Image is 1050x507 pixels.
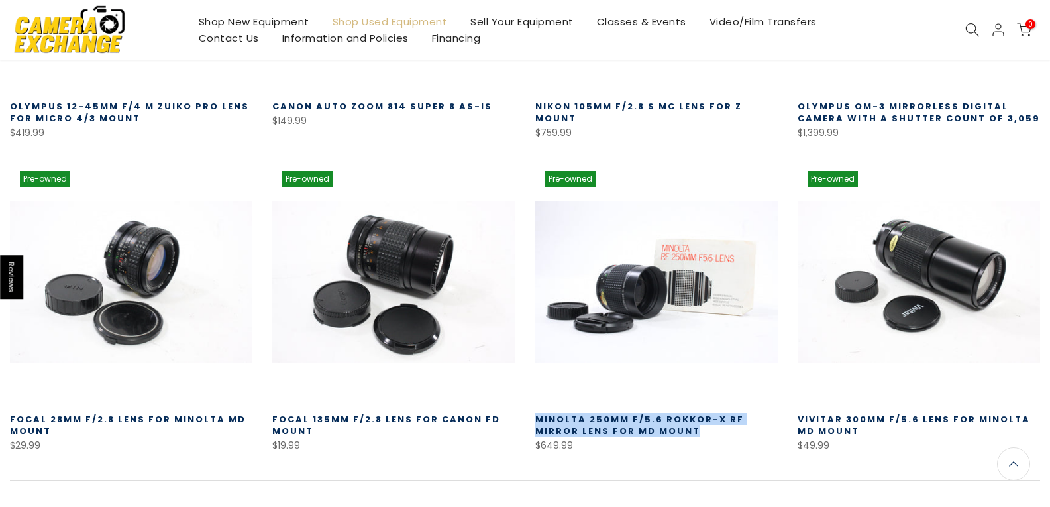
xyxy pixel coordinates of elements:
[698,13,828,30] a: Video/Film Transfers
[272,100,492,113] a: Canon Auto Zoom 814 Super 8 AS-IS
[272,437,515,454] div: $19.99
[270,30,420,46] a: Information and Policies
[535,413,744,437] a: Minolta 250mm f/5.6 Rokkor-X RF Mirror Lens for MD Mount
[321,13,459,30] a: Shop Used Equipment
[187,13,321,30] a: Shop New Equipment
[459,13,586,30] a: Sell Your Equipment
[997,447,1030,480] a: Back to the top
[535,100,742,125] a: Nikon 105mm f/2.8 S MC Lens for Z Mount
[798,125,1040,141] div: $1,399.99
[798,100,1040,125] a: Olympus OM-3 Mirrorless Digital Camera with a Shutter Count of 3,059
[272,413,500,437] a: Focal 135mm f/2.8 Lens for Canon FD Mount
[272,113,515,129] div: $149.99
[10,437,252,454] div: $29.99
[420,30,492,46] a: Financing
[10,100,249,125] a: Olympus 12-45mm f/4 M Zuiko Pro Lens for Micro 4/3 Mount
[10,413,246,437] a: Focal 28mm f/2.8 Lens for Minolta MD mount
[798,413,1030,437] a: Vivitar 300mm f/5.6 Lens for Minolta MD Mount
[535,437,778,454] div: $649.99
[798,437,1040,454] div: $49.99
[10,125,252,141] div: $419.99
[187,30,270,46] a: Contact Us
[535,125,778,141] div: $759.99
[585,13,698,30] a: Classes & Events
[1017,23,1031,37] a: 0
[1025,19,1035,29] span: 0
